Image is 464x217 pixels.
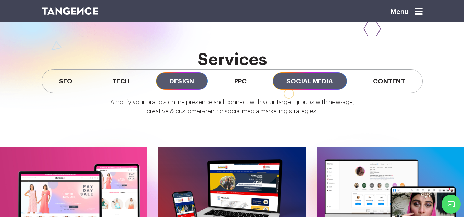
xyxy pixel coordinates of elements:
[220,72,260,90] span: PPC
[99,72,144,90] span: Tech
[42,7,99,15] img: logo SVG
[442,195,461,214] span: Chat Widget
[273,72,347,90] span: Social Media
[42,51,423,69] h2: services
[156,72,208,90] span: Design
[45,72,86,90] span: SEO
[359,72,419,90] span: Content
